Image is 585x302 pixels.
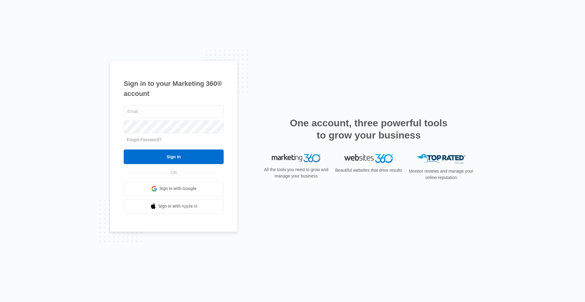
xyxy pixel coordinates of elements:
[159,185,197,192] span: Sign in with Google
[124,181,224,196] a: Sign in with Google
[166,170,181,176] span: OR
[124,79,224,99] h1: Sign in to your Marketing 360® account
[158,203,197,209] span: Sign in with Apple Id
[407,168,475,181] p: Monitor reviews and manage your online reputation
[417,154,466,164] img: Top Rated Local
[124,149,224,164] input: Sign In
[335,167,403,174] p: Beautiful websites that drive results
[262,167,330,179] p: All the tools you need to grow and manage your business
[124,199,224,214] a: Sign in with Apple Id
[124,105,224,118] input: Email
[288,117,449,141] h2: One account, three powerful tools to grow your business
[127,137,161,142] a: Forgot Password?
[272,154,321,163] img: Marketing 360
[344,154,393,163] img: Websites 360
